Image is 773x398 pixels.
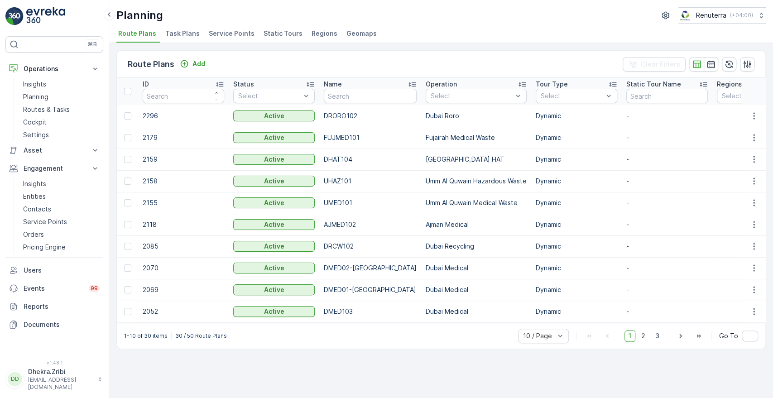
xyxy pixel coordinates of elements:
p: Select [431,91,513,101]
span: Static Tours [264,29,302,38]
p: Active [264,155,284,164]
button: Active [233,284,315,295]
td: 2159 [138,149,229,170]
button: DDDhekra.Zribi[EMAIL_ADDRESS][DOMAIN_NAME] [5,367,103,391]
td: Umm Al Quwain Medical Waste [421,192,531,214]
button: Active [233,132,315,143]
p: Status [233,80,254,89]
p: Reports [24,302,100,311]
a: Documents [5,316,103,334]
p: Pricing Engine [23,243,66,252]
p: ( +04:00 ) [730,12,753,19]
p: ID [143,80,149,89]
td: UHAZ101 [319,170,421,192]
div: Toggle Row Selected [124,112,131,120]
td: Dubai Recycling [421,235,531,257]
span: 3 [651,330,663,342]
p: Active [264,133,284,142]
td: AJMED102 [319,214,421,235]
p: Engagement [24,164,85,173]
button: Active [233,241,315,252]
div: Toggle Row Selected [124,308,131,315]
a: Reports [5,297,103,316]
p: [EMAIL_ADDRESS][DOMAIN_NAME] [28,376,93,391]
p: Active [264,242,284,251]
td: 2155 [138,192,229,214]
p: Events [24,284,83,293]
div: Toggle Row Selected [124,243,131,250]
p: Active [264,285,284,294]
p: Users [24,266,100,275]
p: Entities [23,192,46,201]
p: - [626,220,708,229]
div: Toggle Row Selected [124,156,131,163]
p: Active [264,307,284,316]
p: Name [324,80,342,89]
p: Settings [23,130,49,139]
a: Routes & Tasks [19,103,103,116]
div: Toggle Row Selected [124,264,131,272]
a: Cockpit [19,116,103,129]
div: Toggle Row Selected [124,286,131,293]
p: Contacts [23,205,51,214]
p: Regions [717,80,742,89]
td: FUJMED101 [319,127,421,149]
td: 2069 [138,279,229,301]
td: Dynamic [531,279,622,301]
td: 2179 [138,127,229,149]
td: Dynamic [531,192,622,214]
span: Route Plans [118,29,156,38]
p: Planning [23,92,48,101]
button: Active [233,110,315,121]
img: logo_light-DOdMpM7g.png [26,7,65,25]
p: Cockpit [23,118,47,127]
button: Active [233,219,315,230]
p: - [626,198,708,207]
p: Service Points [23,217,67,226]
td: 2070 [138,257,229,279]
button: Active [233,176,315,187]
button: Clear Filters [623,57,686,72]
td: Ajman Medical [421,214,531,235]
td: Dynamic [531,170,622,192]
td: DRCW102 [319,235,421,257]
td: 2158 [138,170,229,192]
td: Dubai Medical [421,257,531,279]
div: Toggle Row Selected [124,134,131,141]
td: DRORO102 [319,105,421,127]
td: UMED101 [319,192,421,214]
button: Active [233,306,315,317]
a: Service Points [19,216,103,228]
td: DHAT104 [319,149,421,170]
td: 2296 [138,105,229,127]
a: Insights [19,78,103,91]
div: Toggle Row Selected [124,221,131,228]
p: Dhekra.Zribi [28,367,93,376]
div: Toggle Row Selected [124,177,131,185]
td: Dynamic [531,105,622,127]
img: logo [5,7,24,25]
td: Dubai Roro [421,105,531,127]
a: Events99 [5,279,103,297]
p: 1-10 of 30 items [124,332,168,340]
td: Dynamic [531,235,622,257]
td: Dubai Medical [421,301,531,322]
p: Active [264,264,284,273]
p: Operation [426,80,457,89]
button: Active [233,197,315,208]
span: 2 [637,330,649,342]
input: Search [143,89,224,103]
p: Select [238,91,301,101]
button: Active [233,154,315,165]
td: 2118 [138,214,229,235]
td: DMED01-[GEOGRAPHIC_DATA] [319,279,421,301]
input: Search [324,89,417,103]
p: Planning [116,8,163,23]
p: ⌘B [88,41,97,48]
p: Tour Type [536,80,568,89]
td: Dynamic [531,149,622,170]
p: Documents [24,320,100,329]
img: Screenshot_2024-07-26_at_13.33.01.png [678,10,692,20]
div: DD [8,372,22,386]
td: DMED103 [319,301,421,322]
